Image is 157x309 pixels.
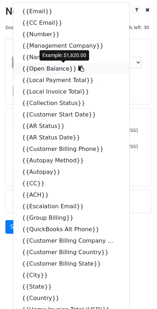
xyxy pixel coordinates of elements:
a: {{City}} [13,270,129,281]
a: {{Local Invoice Total}} [13,86,129,98]
a: {{Country}} [13,293,129,304]
a: {{Management Company}} [13,40,129,52]
a: {{Name}} [13,52,129,63]
a: {{Open Balance}} [13,63,129,75]
small: Google Sheet: [5,25,103,30]
a: {{CC}} [13,178,129,189]
a: {{AR Status}} [13,120,129,132]
a: {{Customer Billing Country}} [13,247,129,258]
iframe: Chat Widget [121,275,157,309]
a: {{Customer Billing Company ... [13,235,129,247]
a: {{QuickBooks Alt Phone}} [13,224,129,235]
a: {{Autopay Method}} [13,155,129,166]
a: {{Group Billing}} [13,212,129,224]
a: {{Local Payment Total}} [13,75,129,86]
a: {{Customer Start Date}} [13,109,129,120]
a: {{Customer Billing Phone}} [13,143,129,155]
a: {{Collection Status}} [13,98,129,109]
h2: New Campaign [5,5,152,18]
a: {{Email}} [13,6,129,17]
a: {{ACH}} [13,189,129,201]
a: {{Number}} [13,29,129,40]
a: Send [5,220,29,234]
a: {{AR Status Date}} [13,132,129,143]
div: Example: $1,620.00 [40,50,89,61]
a: {{Customer Billing State}} [13,258,129,270]
a: {{Autopay}} [13,166,129,178]
a: {{State}} [13,281,129,293]
a: {{CC Email}} [13,17,129,29]
a: {{Escalation Email}} [13,201,129,212]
